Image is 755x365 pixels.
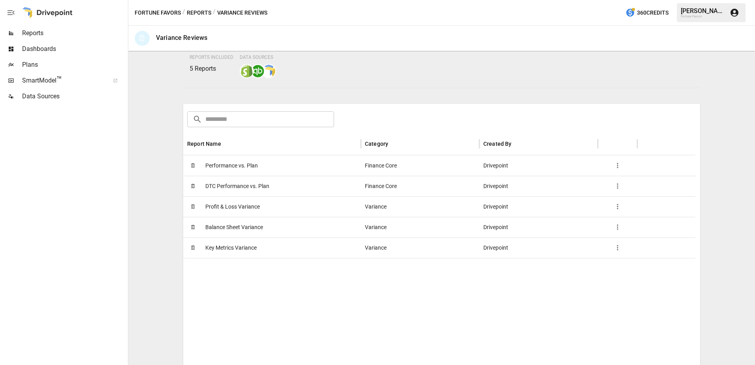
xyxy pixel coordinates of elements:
div: / [182,8,185,18]
div: Category [365,141,388,147]
span: Dashboards [22,44,126,54]
div: Fortune Favors [681,15,725,18]
span: Data Sources [240,55,273,60]
span: DTC Performance vs. Plan [205,176,269,196]
span: Reports [22,28,126,38]
div: [PERSON_NAME] [681,7,725,15]
span: SmartModel [22,76,104,85]
div: Variance [361,217,479,237]
div: Drivepoint [479,196,598,217]
div: / [213,8,216,18]
div: Finance Core [361,155,479,176]
span: 🗓 [187,242,199,254]
span: Data Sources [22,92,126,101]
img: shopify [240,65,253,77]
span: 🗓 [187,160,199,171]
span: Balance Sheet Variance [205,217,263,237]
div: Report Name [187,141,221,147]
div: Created By [483,141,512,147]
div: Finance Core [361,176,479,196]
div: Drivepoint [479,176,598,196]
span: Key Metrics Variance [205,238,257,258]
span: 360 Credits [637,8,669,18]
p: 5 Reports [190,64,233,73]
span: ™ [56,75,62,85]
div: Variance [361,196,479,217]
button: Fortune Favors [135,8,181,18]
div: Drivepoint [479,155,598,176]
button: 360Credits [622,6,672,20]
div: Variance Reviews [156,34,207,41]
span: 🗓 [187,180,199,192]
span: 🗓 [187,221,199,233]
span: Performance vs. Plan [205,156,258,176]
span: 🗓 [187,201,199,213]
button: Sort [389,138,400,149]
img: smart model [263,65,275,77]
div: 🗓 [135,31,150,46]
div: Variance [361,237,479,258]
div: Drivepoint [479,217,598,237]
span: Plans [22,60,126,70]
button: Sort [513,138,524,149]
img: quickbooks [252,65,264,77]
span: Profit & Loss Variance [205,197,260,217]
button: Sort [222,138,233,149]
div: Drivepoint [479,237,598,258]
span: Reports Included [190,55,233,60]
button: Reports [187,8,211,18]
